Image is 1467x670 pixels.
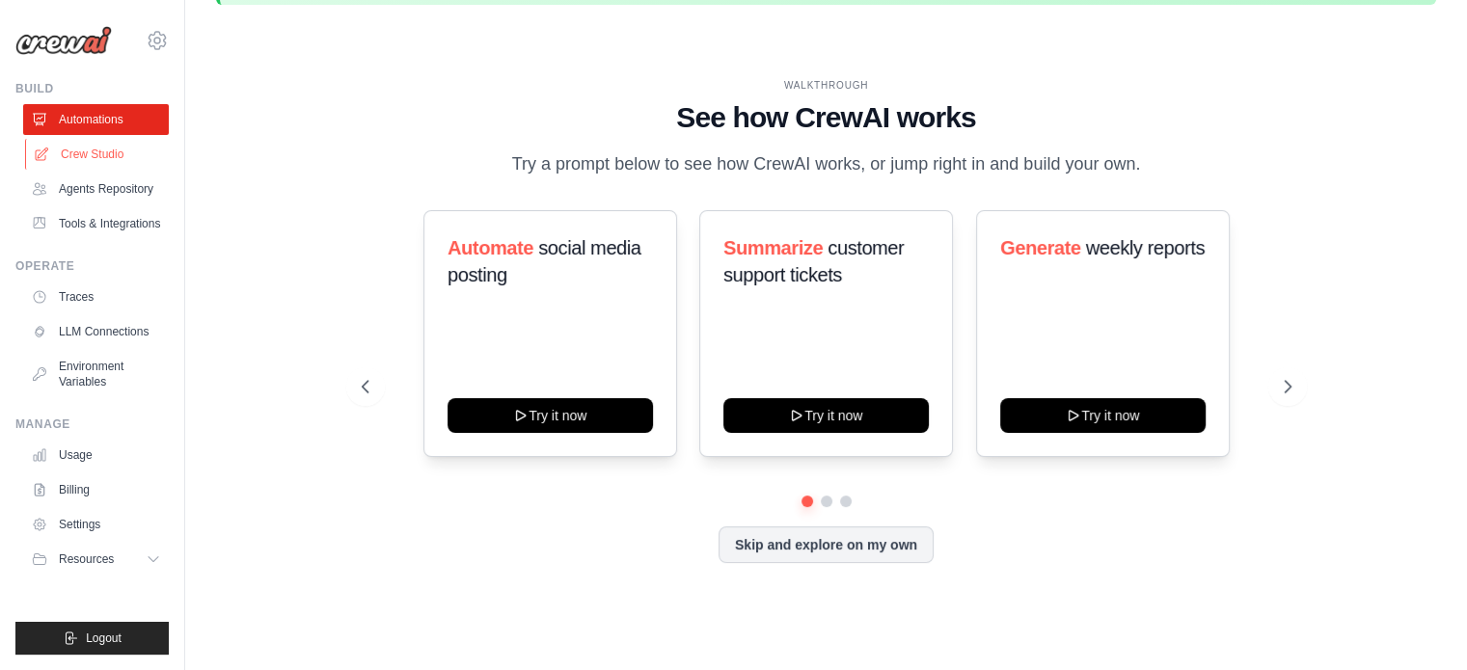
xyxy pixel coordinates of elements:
span: weekly reports [1086,237,1205,258]
button: Try it now [1000,398,1206,433]
div: Manage [15,416,169,432]
span: Generate [1000,237,1081,258]
a: LLM Connections [23,316,169,347]
h1: See how CrewAI works [362,100,1291,135]
span: Summarize [723,237,823,258]
a: Tools & Integrations [23,208,169,239]
span: social media posting [448,237,641,285]
a: Billing [23,474,169,505]
span: Automate [448,237,533,258]
a: Settings [23,509,169,540]
a: Environment Variables [23,351,169,397]
a: Automations [23,104,169,135]
div: Build [15,81,169,96]
div: WALKTHROUGH [362,78,1291,93]
button: Resources [23,544,169,575]
button: Try it now [448,398,653,433]
div: Operate [15,258,169,274]
span: Logout [86,630,122,646]
button: Logout [15,622,169,655]
a: Crew Studio [25,139,171,170]
a: Traces [23,281,169,312]
a: Agents Repository [23,174,169,204]
span: Resources [59,551,114,567]
button: Try it now [723,398,929,433]
iframe: Chat Widget [1371,577,1467,670]
button: Skip and explore on my own [719,526,934,563]
span: customer support tickets [723,237,904,285]
a: Usage [23,440,169,470]
p: Try a prompt below to see how CrewAI works, or jump right in and build your own. [503,150,1151,178]
img: Logo [15,26,112,55]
